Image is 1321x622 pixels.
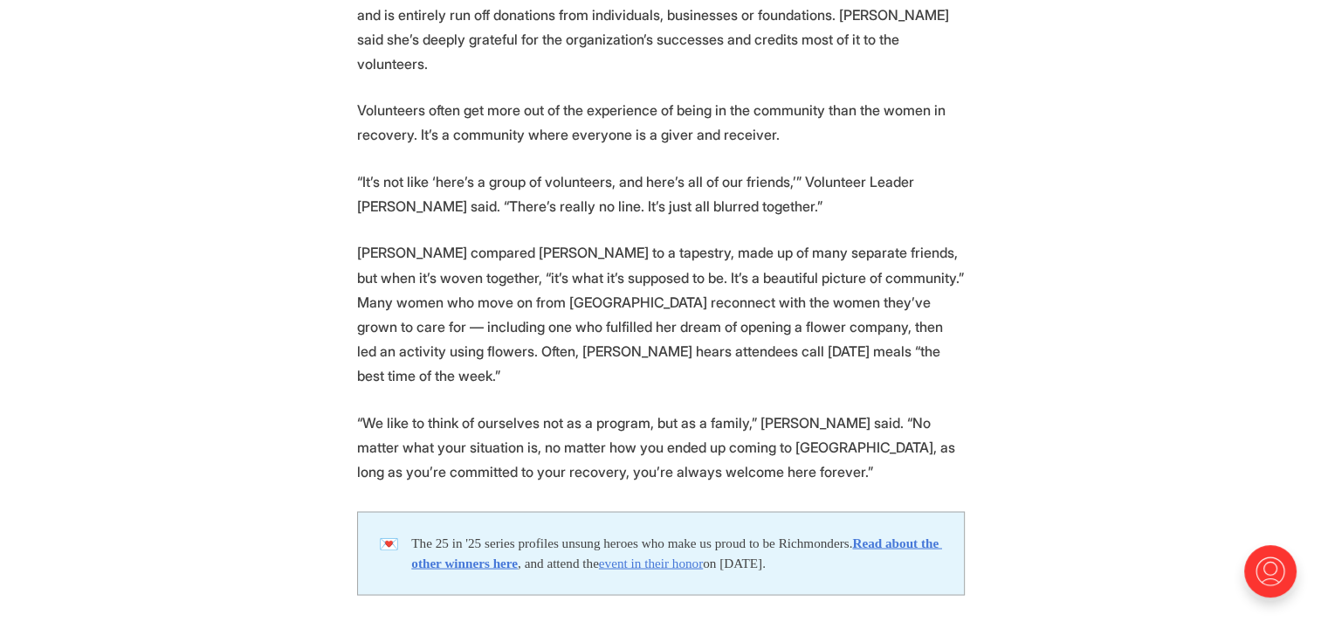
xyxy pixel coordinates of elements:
[357,240,965,387] p: [PERSON_NAME] compared [PERSON_NAME] to a tapestry, made up of many separate friends, but when it...
[411,535,942,570] a: Read about the other winners here
[357,410,965,483] p: “We like to think of ourselves not as a program, but as a family,” [PERSON_NAME] said. “No matter...
[357,98,965,147] p: Volunteers often get more out of the experience of being in the community than the women in recov...
[1229,536,1321,622] iframe: portal-trigger
[379,533,412,573] div: 💌
[357,169,965,218] p: “It’s not like ‘here’s a group of volunteers, and here’s all of our friends,’” Volunteer Leader [...
[599,555,703,570] a: event in their honor
[411,533,942,573] div: The 25 in '25 series profiles unsung heroes who make us proud to be Richmonders. , and attend the...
